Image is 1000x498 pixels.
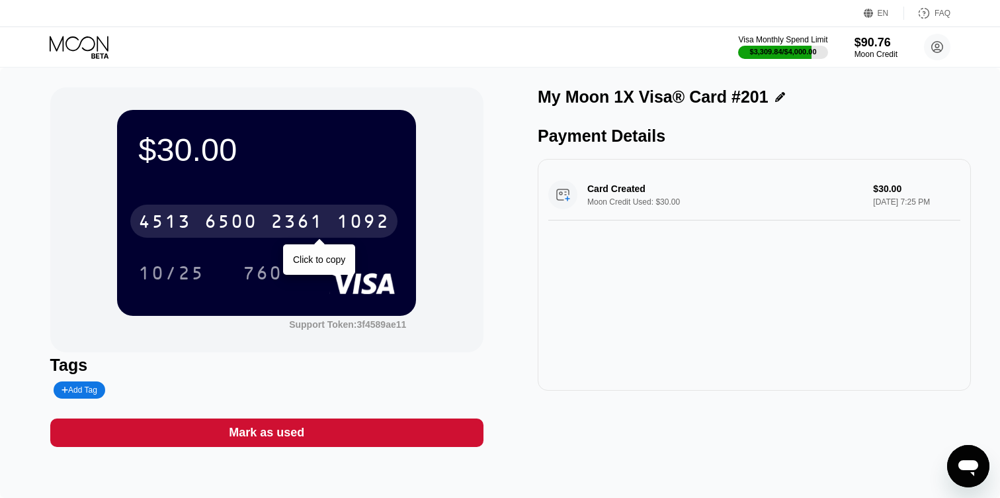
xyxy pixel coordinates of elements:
div: Support Token:3f4589ae11 [289,319,406,330]
div: FAQ [935,9,950,18]
div: Support Token: 3f4589ae11 [289,319,406,330]
div: 2361 [271,213,323,234]
div: Moon Credit [854,50,897,59]
div: Visa Monthly Spend Limit$3,309.84/$4,000.00 [738,35,827,59]
div: Add Tag [54,381,105,399]
div: $3,309.84 / $4,000.00 [750,48,817,56]
div: 10/25 [128,256,214,289]
div: My Moon 1X Visa® Card #201 [538,87,769,107]
div: 760 [233,256,292,289]
div: 760 [243,264,282,285]
div: 4513650023611092 [130,205,397,238]
div: FAQ [904,7,950,20]
div: Payment Details [538,126,971,146]
iframe: Кнопка, открывающая окно обмена сообщениями; идет разговор [947,445,989,487]
div: 10/25 [138,264,204,285]
div: Add Tag [62,385,97,395]
div: Click to copy [293,254,345,265]
div: Tags [50,356,483,375]
div: 4513 [138,213,191,234]
div: $90.76 [854,36,897,50]
div: $30.00 [138,131,395,168]
div: 6500 [204,213,257,234]
div: Visa Monthly Spend Limit [738,35,827,44]
div: Mark as used [229,425,304,440]
div: Mark as used [50,419,483,447]
div: $90.76Moon Credit [854,36,897,59]
div: EN [878,9,889,18]
div: 1092 [337,213,390,234]
div: EN [864,7,904,20]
